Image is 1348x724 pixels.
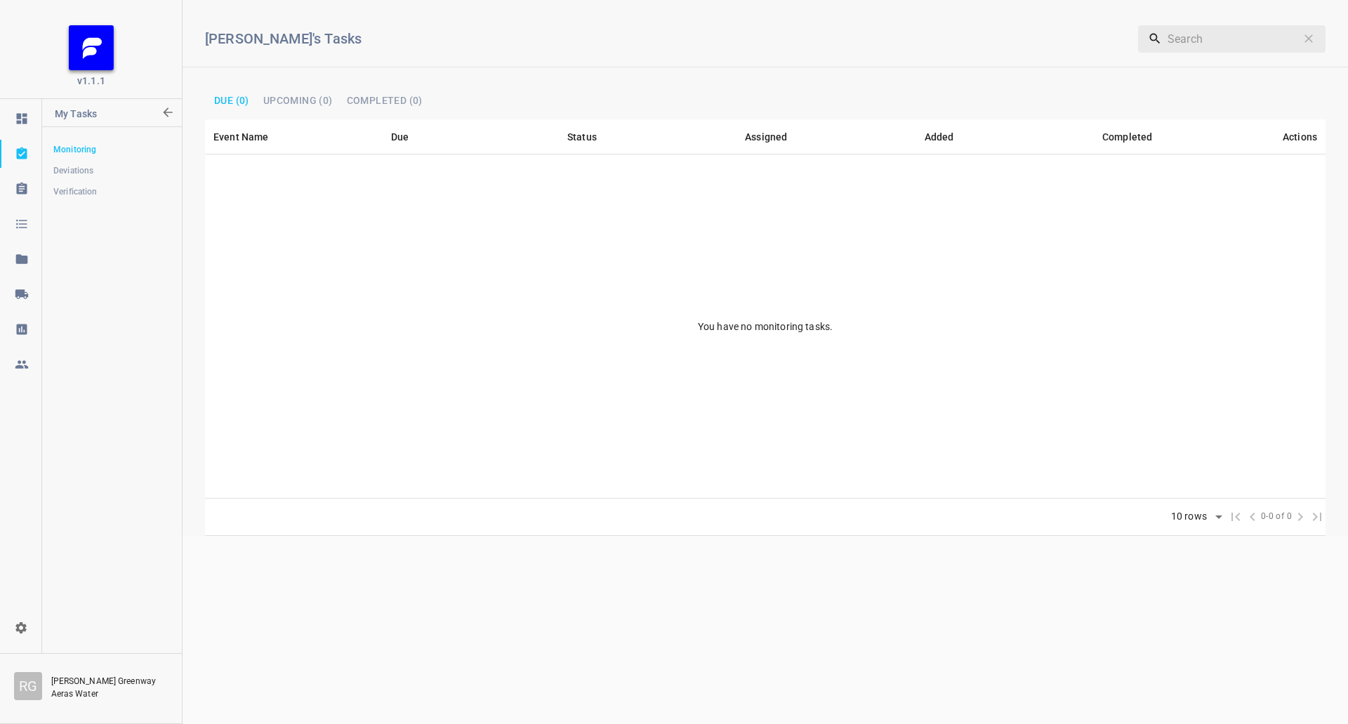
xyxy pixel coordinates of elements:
a: Monitoring [42,136,181,164]
td: You have no monitoring tasks. [205,154,1326,499]
div: Event Name [213,129,269,145]
span: Deviations [53,164,170,178]
span: Added [925,129,972,145]
span: Assigned [745,129,805,145]
span: Monitoring [53,143,170,157]
span: Completed (0) [347,96,423,105]
span: 0-0 of 0 [1261,510,1292,524]
div: Completed [1102,129,1152,145]
span: Previous Page [1244,508,1261,525]
span: Last Page [1309,508,1326,525]
a: Verification [42,178,181,206]
p: Aeras Water [51,687,164,700]
p: [PERSON_NAME] Greenway [51,675,168,687]
p: My Tasks [55,99,159,133]
span: Completed [1102,129,1170,145]
div: Due [391,129,409,145]
a: Deviations [42,157,181,185]
h6: [PERSON_NAME]'s Tasks [205,27,937,50]
span: Upcoming (0) [263,96,333,105]
button: Upcoming (0) [258,91,338,110]
span: Status [567,129,615,145]
span: Due [391,129,427,145]
div: Added [925,129,954,145]
div: Assigned [745,129,787,145]
div: R G [14,672,42,700]
span: Event Name [213,129,287,145]
div: 10 rows [1162,506,1227,527]
div: Status [567,129,597,145]
img: FB_Logo_Reversed_RGB_Icon.895fbf61.png [69,25,114,70]
span: Next Page [1292,508,1309,525]
button: Completed (0) [341,91,428,110]
button: Due (0) [209,91,255,110]
input: Search [1168,25,1296,53]
span: v1.1.1 [77,74,105,88]
span: First Page [1227,508,1244,525]
svg: Search [1148,32,1162,46]
span: Verification [53,185,170,199]
div: 10 rows [1168,511,1210,522]
span: Due (0) [214,96,249,105]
